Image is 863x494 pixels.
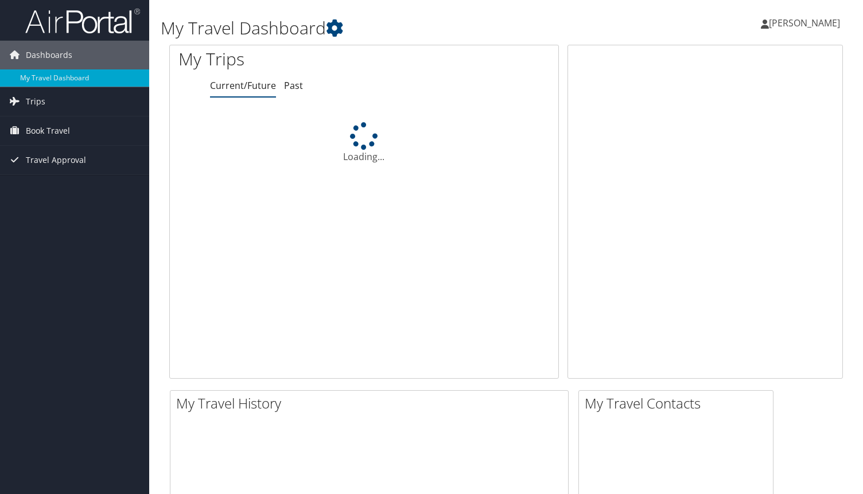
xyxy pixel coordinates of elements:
h1: My Trips [178,47,388,71]
span: Book Travel [26,116,70,145]
h2: My Travel History [176,394,568,413]
span: Dashboards [26,41,72,69]
h2: My Travel Contacts [585,394,773,413]
span: Travel Approval [26,146,86,174]
span: Trips [26,87,45,116]
h1: My Travel Dashboard [161,16,621,40]
a: [PERSON_NAME] [761,6,852,40]
span: [PERSON_NAME] [769,17,840,29]
a: Current/Future [210,79,276,92]
div: Loading... [170,122,558,164]
a: Past [284,79,303,92]
img: airportal-logo.png [25,7,140,34]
